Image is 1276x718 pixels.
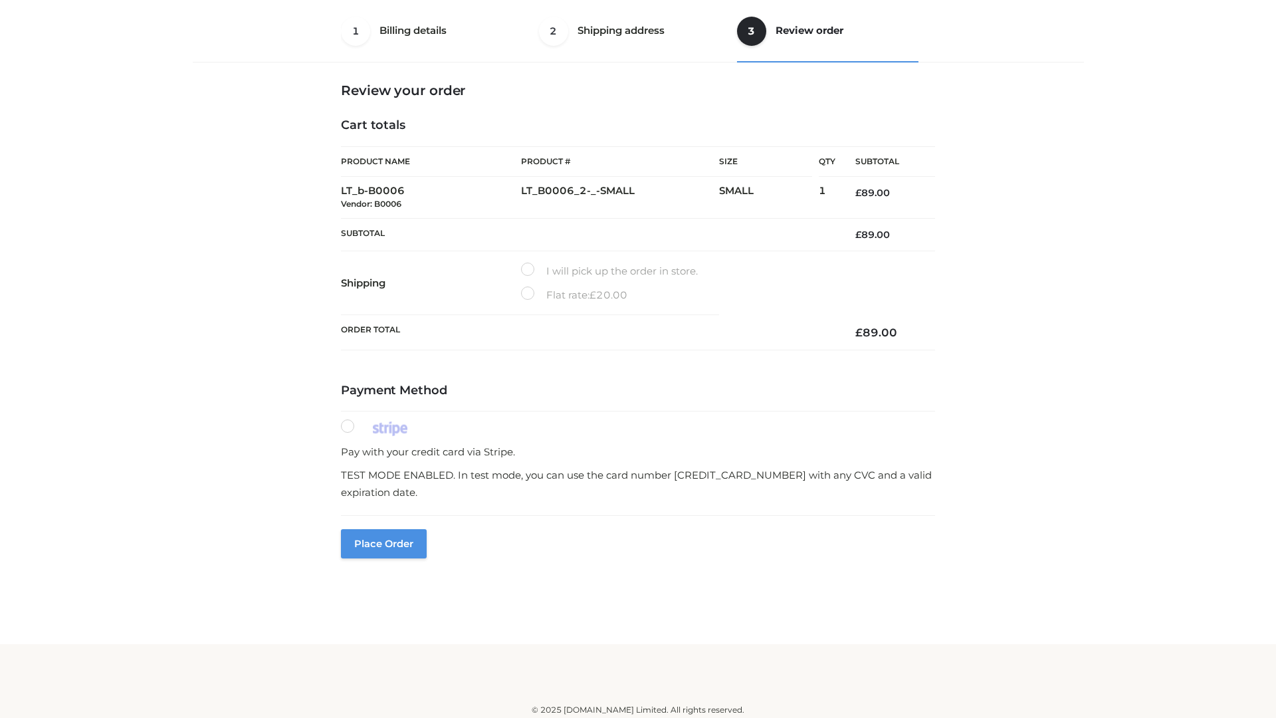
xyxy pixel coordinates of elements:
th: Order Total [341,315,835,350]
th: Product Name [341,146,521,177]
th: Product # [521,146,719,177]
label: Flat rate: [521,287,627,304]
td: LT_b-B0006 [341,177,521,219]
span: £ [589,289,596,301]
h4: Cart totals [341,118,935,133]
span: £ [855,187,861,199]
span: £ [855,326,863,339]
h3: Review your order [341,82,935,98]
p: Pay with your credit card via Stripe. [341,443,935,461]
th: Subtotal [341,218,835,251]
th: Shipping [341,251,521,315]
small: Vendor: B0006 [341,199,401,209]
bdi: 89.00 [855,326,897,339]
td: 1 [819,177,835,219]
span: £ [855,229,861,241]
td: SMALL [719,177,819,219]
th: Size [719,147,812,177]
th: Qty [819,146,835,177]
p: TEST MODE ENABLED. In test mode, you can use the card number [CREDIT_CARD_NUMBER] with any CVC an... [341,467,935,501]
div: © 2025 [DOMAIN_NAME] Limited. All rights reserved. [197,703,1079,717]
th: Subtotal [835,147,935,177]
td: LT_B0006_2-_-SMALL [521,177,719,219]
bdi: 89.00 [855,187,890,199]
bdi: 20.00 [589,289,627,301]
button: Place order [341,529,427,558]
bdi: 89.00 [855,229,890,241]
h4: Payment Method [341,384,935,398]
label: I will pick up the order in store. [521,263,698,280]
